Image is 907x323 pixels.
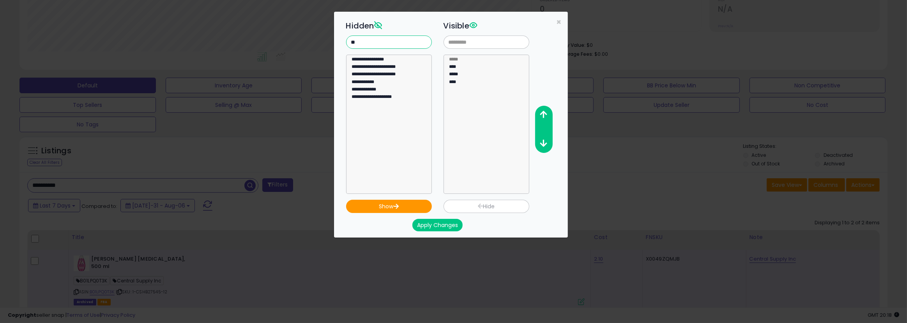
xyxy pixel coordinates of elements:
button: Apply Changes [412,219,463,231]
button: Show [346,200,432,213]
h3: Hidden [346,20,432,32]
span: × [557,16,562,28]
h3: Visible [444,20,529,32]
button: Hide [444,200,529,213]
